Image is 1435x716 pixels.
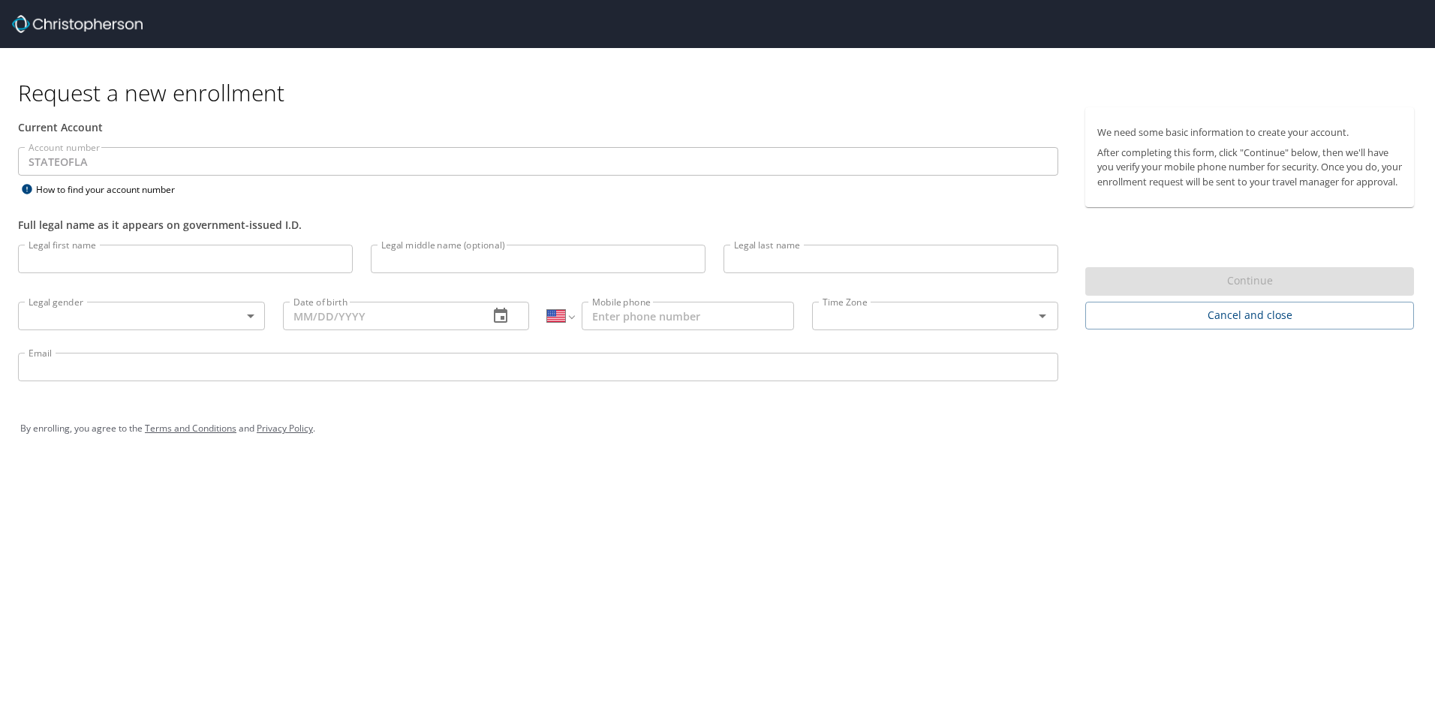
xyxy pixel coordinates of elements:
img: cbt logo [12,15,143,33]
div: By enrolling, you agree to the and . [20,410,1415,447]
a: Terms and Conditions [145,422,236,435]
button: Cancel and close [1085,302,1414,329]
button: Open [1032,305,1053,326]
span: Cancel and close [1097,306,1402,325]
div: Current Account [18,119,1058,135]
input: MM/DD/YYYY [283,302,477,330]
p: We need some basic information to create your account. [1097,125,1402,140]
a: Privacy Policy [257,422,313,435]
div: How to find your account number [18,180,206,199]
p: After completing this form, click "Continue" below, then we'll have you verify your mobile phone ... [1097,146,1402,189]
div: ​ [18,302,265,330]
input: Enter phone number [582,302,794,330]
div: Full legal name as it appears on government-issued I.D. [18,217,1058,233]
h1: Request a new enrollment [18,78,1426,107]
